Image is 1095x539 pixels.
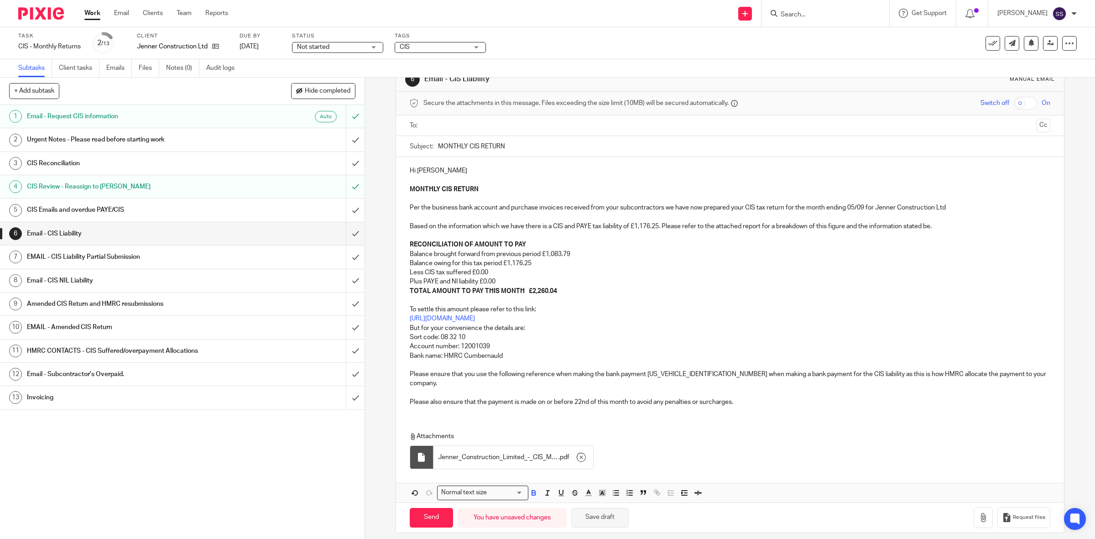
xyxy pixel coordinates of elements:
p: Per the business bank account and purchase invoices received from your subcontractors we have now... [410,185,1051,250]
h1: Email - CIS Liability [27,227,234,241]
a: Client tasks [59,59,99,77]
h1: Email - CIS NIL Liability [27,274,234,288]
a: Reports [205,9,228,18]
h1: CIS Review - Reassign to [PERSON_NAME] [27,180,234,194]
a: [URL][DOMAIN_NAME] [410,315,475,322]
div: 2 [9,134,22,147]
button: Hide completed [291,83,355,99]
span: Jenner_Construction_Limited_-_CIS_Monthly_Return [438,453,558,462]
div: 2 [97,38,109,48]
h1: Email - CIS Liability [424,74,749,84]
h1: EMAIL - Amended CIS Return [27,320,234,334]
label: Client [137,32,228,40]
a: Notes (0) [166,59,199,77]
small: /13 [101,41,109,46]
h1: Email - Subcontractor's Overpaid. [27,367,234,381]
div: 1 [9,110,22,123]
strong: RECONCILIATION OF AMOUNT TO PAY [410,241,526,248]
div: 12 [9,368,22,381]
a: Subtasks [18,59,52,77]
label: Task [18,32,81,40]
div: 3 [9,157,22,170]
span: Not started [297,44,329,50]
h1: Amended CIS Return and HMRC resubmissions [27,297,234,311]
input: Search [780,11,862,19]
img: Pixie [18,7,64,20]
input: Send [410,508,453,528]
p: Attachments [410,432,1022,441]
strong: MONTHLY CIS RETURN [410,186,479,193]
div: 7 [9,251,22,263]
div: 9 [9,298,22,310]
span: Request files [1013,514,1045,521]
h1: HMRC CONTACTS - CIS Suffered/overpayment Allocations [27,344,234,358]
h1: EMAIL - CIS Liability Partial Submission [27,250,234,264]
label: To: [410,121,420,130]
button: Save draft [571,508,629,528]
div: Auto [315,111,337,122]
h1: Urgent Notes - Please read before starting work [27,133,234,147]
div: CIS - Monthly Returns [18,42,81,51]
a: Work [84,9,100,18]
div: 13 [9,391,22,404]
h1: CIS Emails and overdue PAYE/CIS [27,203,234,217]
span: pdf [560,453,569,462]
div: 5 [9,204,22,217]
h1: Email - Request CIS information [27,110,234,123]
div: Search for option [437,486,528,500]
span: [DATE] [240,43,259,50]
span: Secure the attachments in this message. Files exceeding the size limit (10MB) will be secured aut... [423,99,729,108]
img: svg%3E [1052,6,1067,21]
a: Team [177,9,192,18]
p: Jenner Construction Ltd [137,42,208,51]
span: CIS [400,44,410,50]
p: [PERSON_NAME] [997,9,1048,18]
span: On [1042,99,1050,108]
a: Audit logs [206,59,241,77]
input: Search for option [490,488,523,497]
p: Balance owing for this tax period £1,176.25 [410,259,1051,268]
p: Hi [PERSON_NAME] [410,166,1051,175]
a: Files [139,59,159,77]
span: Normal text size [439,488,489,497]
p: Balance brought forward from previous period £1,083.79 [410,250,1051,259]
div: 4 [9,180,22,193]
span: Switch off [980,99,1009,108]
div: 8 [9,274,22,287]
div: . [433,446,593,469]
span: Hide completed [305,88,350,95]
button: + Add subtask [9,83,59,99]
p: To settle this amount please refer to this link: But for your convenience the details are: Sort c... [410,296,1051,388]
a: Clients [143,9,163,18]
div: 11 [9,345,22,357]
label: Due by [240,32,281,40]
button: Cc [1037,119,1050,132]
strong: TOTAL AMOUNT TO PAY THIS MONTH £2,260.04 [410,288,557,294]
a: Email [114,9,129,18]
div: Manual email [1010,76,1055,83]
button: Request files [997,508,1050,528]
p: Less CIS tax suffered £0.00 [410,268,1051,277]
div: 6 [405,72,420,87]
label: Tags [395,32,486,40]
a: Emails [106,59,132,77]
h1: CIS Reconciliation [27,157,234,170]
div: You have unsaved changes [458,508,567,528]
p: Please also ensure that the payment is made on or before 22nd of this month to avoid any penaltie... [410,398,1051,407]
div: 6 [9,227,22,240]
label: Subject: [410,142,433,151]
div: 10 [9,321,22,334]
label: Status [292,32,383,40]
span: Get Support [912,10,947,16]
h1: Invoicing [27,391,234,404]
p: Plus PAYE and NI liability £0.00 [410,277,1051,286]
